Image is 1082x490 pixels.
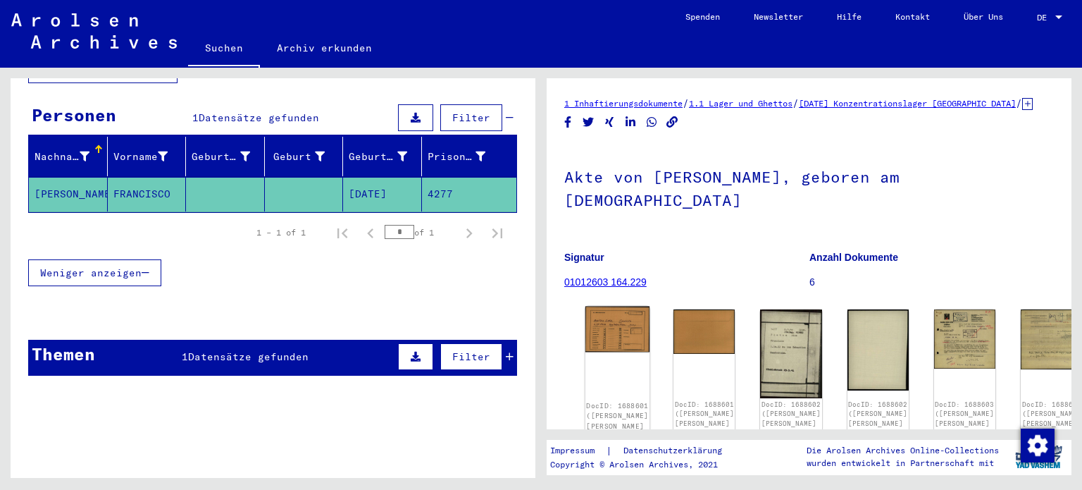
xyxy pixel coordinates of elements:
button: Next page [455,219,483,247]
p: 6 [809,275,1054,290]
div: | [550,443,739,458]
span: Weniger anzeigen [40,267,142,279]
a: DocID: 1688602 ([PERSON_NAME] [PERSON_NAME] DIAZ) [848,400,907,437]
img: yv_logo.png [1012,439,1065,474]
img: 002.jpg [1021,310,1082,369]
div: of 1 [385,226,455,239]
span: 1 [192,111,199,124]
a: Archiv erkunden [260,31,389,65]
button: Filter [440,343,502,370]
button: Last page [483,219,511,247]
mat-header-cell: Geburt‏ [265,137,344,176]
div: Themen [32,341,95,367]
mat-header-cell: Nachname [29,137,108,176]
a: DocID: 1688603 ([PERSON_NAME] [PERSON_NAME] DIAZ) [1022,400,1081,437]
a: 1.1 Lager und Ghettos [689,98,792,109]
div: Zustimmung ändern [1020,428,1054,462]
a: Datenschutzerklärung [612,443,739,458]
button: Copy link [665,114,680,131]
a: DocID: 1688602 ([PERSON_NAME] [PERSON_NAME] DIAZ) [761,400,821,437]
span: DE [1037,13,1052,23]
img: 001.jpg [934,310,995,368]
p: wurden entwickelt in Partnerschaft mit [807,457,999,470]
img: 001.jpg [760,310,821,398]
button: Share on LinkedIn [623,114,638,131]
button: Share on Xing [602,114,617,131]
a: 01012603 164.229 [564,276,647,288]
img: 001.jpg [585,307,650,353]
img: 002.jpg [673,310,735,353]
div: Nachname [35,149,89,164]
a: Suchen [188,31,260,68]
b: Signatur [564,252,604,263]
mat-cell: 4277 [422,177,517,212]
div: Geburt‏ [270,145,343,168]
div: Geburt‏ [270,149,325,164]
div: Nachname [35,145,107,168]
a: 1 Inhaftierungsdokumente [564,98,683,109]
a: Impressum [550,443,606,458]
mat-cell: FRANCISCO [108,177,187,212]
div: Vorname [113,149,168,164]
h1: Akte von [PERSON_NAME], geboren am [DEMOGRAPHIC_DATA] [564,145,1054,230]
a: DocID: 1688601 ([PERSON_NAME] [PERSON_NAME] DIAZ) [586,402,648,440]
p: Copyright © Arolsen Archives, 2021 [550,458,739,471]
img: Zustimmung ändern [1021,429,1055,463]
span: Datensätze gefunden [188,350,309,363]
a: DocID: 1688603 ([PERSON_NAME] [PERSON_NAME] DIAZ) [935,400,994,437]
div: Geburtsname [192,145,268,168]
div: Geburtsname [192,149,250,164]
div: Vorname [113,145,186,168]
button: Previous page [356,219,385,247]
span: Filter [452,111,490,124]
span: Datensätze gefunden [199,111,319,124]
div: Geburtsdatum [349,149,407,164]
button: First page [328,219,356,247]
img: 002.jpg [847,310,909,390]
div: 1 – 1 of 1 [256,226,306,239]
span: / [1016,97,1022,109]
mat-header-cell: Prisoner # [422,137,517,176]
span: Filter [452,350,490,363]
mat-header-cell: Geburtsdatum [343,137,422,176]
mat-header-cell: Geburtsname [186,137,265,176]
button: Share on Facebook [561,114,576,131]
button: Share on Twitter [581,114,596,131]
div: Prisoner # [428,149,486,164]
div: Prisoner # [428,145,504,168]
b: Anzahl Dokumente [809,252,898,263]
mat-cell: [PERSON_NAME] [29,177,108,212]
mat-header-cell: Vorname [108,137,187,176]
span: / [792,97,799,109]
button: Filter [440,104,502,131]
div: Personen [32,102,116,128]
img: Arolsen_neg.svg [11,13,177,49]
p: Die Arolsen Archives Online-Collections [807,444,999,457]
span: 1 [182,350,188,363]
a: [DATE] Konzentrationslager [GEOGRAPHIC_DATA] [799,98,1016,109]
a: DocID: 1688601 ([PERSON_NAME] [PERSON_NAME] DIAZ) [675,400,734,437]
button: Weniger anzeigen [28,259,161,286]
span: / [683,97,689,109]
mat-cell: [DATE] [343,177,422,212]
button: Share on WhatsApp [645,114,659,131]
div: Geburtsdatum [349,145,425,168]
